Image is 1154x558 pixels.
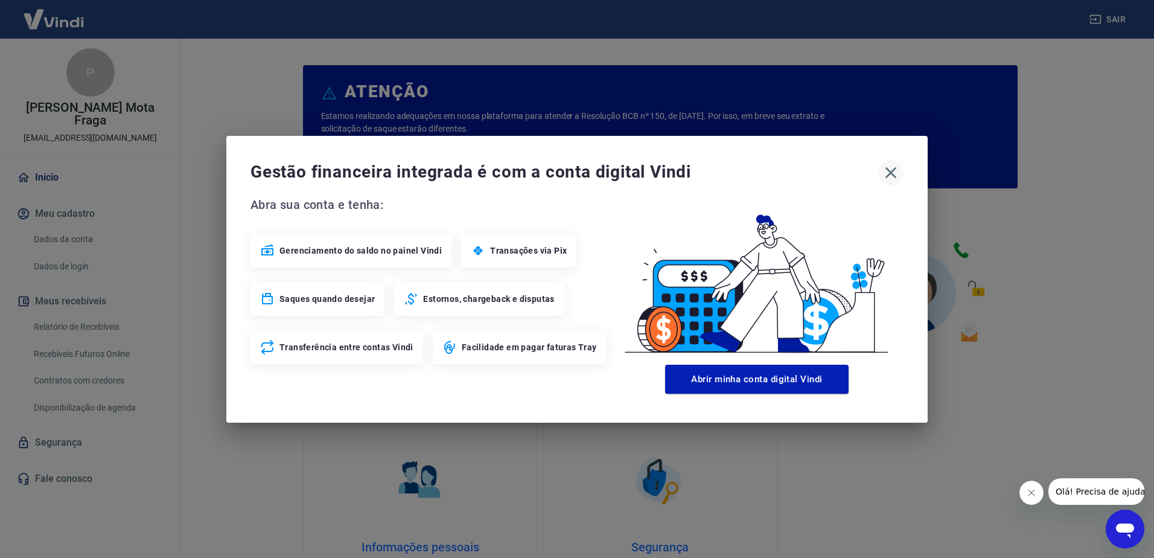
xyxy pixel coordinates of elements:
[279,245,442,257] span: Gerenciamento do saldo no painel Vindi
[279,293,375,305] span: Saques quando desejar
[1048,478,1144,505] iframe: Mensagem da empresa
[423,293,554,305] span: Estornos, chargeback e disputas
[665,365,849,394] button: Abrir minha conta digital Vindi
[250,160,878,184] span: Gestão financeira integrada é com a conta digital Vindi
[1019,481,1044,505] iframe: Fechar mensagem
[490,245,567,257] span: Transações via Pix
[279,341,413,353] span: Transferência entre contas Vindi
[462,341,597,353] span: Facilidade em pagar faturas Tray
[7,8,101,18] span: Olá! Precisa de ajuda?
[1106,510,1144,548] iframe: Botão para abrir a janela de mensagens
[250,195,610,214] span: Abra sua conta e tenha:
[610,195,904,360] img: Good Billing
